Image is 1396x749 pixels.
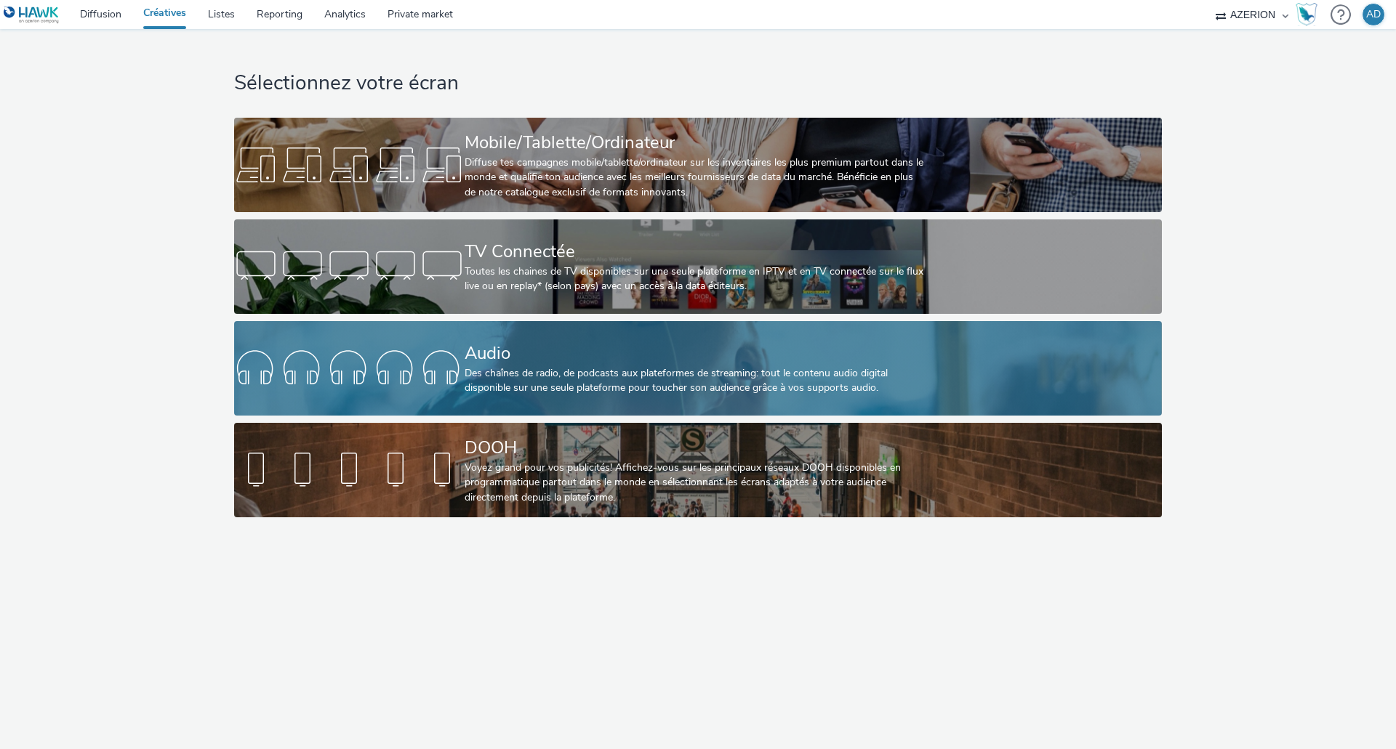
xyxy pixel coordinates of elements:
h1: Sélectionnez votre écran [234,70,1161,97]
div: Des chaînes de radio, de podcasts aux plateformes de streaming: tout le contenu audio digital dis... [465,366,926,396]
a: DOOHVoyez grand pour vos publicités! Affichez-vous sur les principaux réseaux DOOH disponibles en... [234,423,1161,517]
div: DOOH [465,435,926,461]
a: TV ConnectéeToutes les chaines de TV disponibles sur une seule plateforme en IPTV et en TV connec... [234,219,1161,314]
div: AD [1366,4,1381,25]
div: TV Connectée [465,239,926,264]
a: Hawk Academy [1296,3,1323,26]
a: Mobile/Tablette/OrdinateurDiffuse tes campagnes mobile/tablette/ordinateur sur les inventaires le... [234,118,1161,212]
a: AudioDes chaînes de radio, de podcasts aux plateformes de streaming: tout le contenu audio digita... [234,321,1161,416]
div: Voyez grand pour vos publicités! Affichez-vous sur les principaux réseaux DOOH disponibles en pro... [465,461,926,505]
div: Diffuse tes campagnes mobile/tablette/ordinateur sur les inventaires les plus premium partout dan... [465,155,926,200]
div: Toutes les chaines de TV disponibles sur une seule plateforme en IPTV et en TV connectée sur le f... [465,264,926,294]
div: Mobile/Tablette/Ordinateur [465,130,926,155]
div: Audio [465,341,926,366]
img: Hawk Academy [1296,3,1317,26]
img: undefined Logo [4,6,60,24]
